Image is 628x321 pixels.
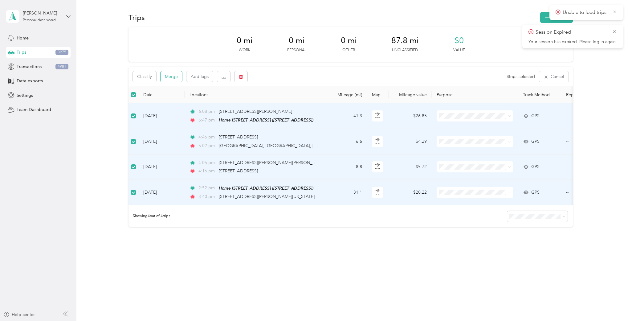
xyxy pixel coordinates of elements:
td: -- [561,154,617,180]
button: Cancel [539,71,569,82]
p: Unable to load trips [563,9,608,16]
p: Value [453,47,465,53]
span: Home [STREET_ADDRESS] ([STREET_ADDRESS]) [219,186,313,191]
td: $5.72 [389,154,432,180]
td: -- [561,180,617,205]
th: Report [561,86,617,103]
span: [STREET_ADDRESS] [219,168,258,174]
th: Mileage (mi) [326,86,367,103]
button: Add tags [186,71,213,82]
span: 5:02 pm [198,142,216,149]
span: 3975 [55,50,68,55]
span: 4:05 pm [198,159,216,166]
th: Mileage value [389,86,432,103]
td: $20.22 [389,180,432,205]
p: Personal [287,47,306,53]
span: 4981 [55,64,68,69]
button: New trip [540,12,573,23]
span: GPS [531,138,540,145]
span: GPS [531,189,540,196]
td: 41.3 [326,103,367,129]
th: Date [138,86,185,103]
button: Classify [133,71,156,82]
span: 2:52 pm [198,185,216,191]
div: Personal dashboard [23,19,56,22]
td: $26.85 [389,103,432,129]
td: 6.6 [326,129,367,154]
td: [DATE] [138,129,185,154]
span: GPS [531,163,540,170]
span: Data exports [17,78,43,84]
td: -- [561,129,617,154]
th: Purpose [432,86,518,103]
span: 6:08 pm [198,108,216,115]
span: GPS [531,113,540,119]
span: Showing 4 out of 4 trips [128,213,170,219]
td: [DATE] [138,180,185,205]
span: 87.8 mi [391,36,419,46]
td: $4.29 [389,129,432,154]
th: Locations [185,86,326,103]
span: [STREET_ADDRESS][PERSON_NAME][US_STATE] [219,194,315,199]
p: Unclassified [392,47,418,53]
td: [DATE] [138,103,185,129]
td: 31.1 [326,180,367,205]
td: [DATE] [138,154,185,180]
span: Settings [17,92,33,99]
span: [GEOGRAPHIC_DATA], [GEOGRAPHIC_DATA], [GEOGRAPHIC_DATA], [GEOGRAPHIC_DATA] [219,143,404,148]
iframe: Everlance-gr Chat Button Frame [593,286,628,321]
p: Your session has expired. Please log in again. [528,39,617,45]
span: Home [STREET_ADDRESS] ([STREET_ADDRESS]) [219,117,313,122]
span: 0 mi [341,36,357,46]
span: 0 mi [237,36,253,46]
button: Merge [161,71,182,82]
span: [STREET_ADDRESS][PERSON_NAME] [219,109,292,114]
span: Team Dashboard [17,106,51,113]
span: [STREET_ADDRESS] [219,134,258,140]
button: Help center [3,311,35,318]
span: 4:16 pm [198,168,216,175]
td: 8.8 [326,154,367,180]
span: 4 trips selected [507,73,535,80]
div: [PERSON_NAME] [23,10,61,16]
th: Track Method [518,86,561,103]
h1: Trips [128,14,145,21]
p: Session Expired [536,28,608,36]
span: Transactions [17,64,42,70]
span: 6:47 pm [198,117,216,124]
span: 0 mi [289,36,305,46]
span: 4:46 pm [198,134,216,141]
span: Trips [17,49,26,56]
p: Work [239,47,250,53]
span: $0 [455,36,464,46]
th: Map [367,86,389,103]
p: Other [342,47,355,53]
span: [STREET_ADDRESS][PERSON_NAME][PERSON_NAME] [219,160,326,165]
span: Home [17,35,29,41]
span: 3:40 pm [198,193,216,200]
td: -- [561,103,617,129]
